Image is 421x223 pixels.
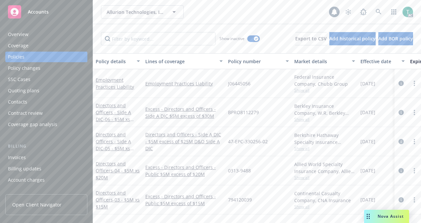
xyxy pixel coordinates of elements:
[378,35,413,42] span: Add BOR policy
[225,53,292,69] button: Policy number
[228,109,259,116] span: BPRO8112279
[294,73,355,87] div: Federal Insurance Company, Chubb Group
[5,29,87,40] a: Overview
[360,167,375,174] span: [DATE]
[107,9,164,16] span: Allurion Technologies, Inc.
[357,5,370,19] a: Report a Bug
[5,152,87,163] a: Invoices
[410,196,418,204] a: more
[329,35,376,42] span: Add historical policy
[5,85,87,96] a: Quoting plans
[360,196,375,203] span: [DATE]
[101,32,215,45] input: Filter by keyword...
[96,131,131,158] a: Directors and Officers - Side A DIC
[329,32,376,45] button: Add historical policy
[5,119,87,130] a: Coverage gap analysis
[8,152,26,163] div: Invoices
[28,9,49,15] span: Accounts
[294,132,355,146] div: Berkshire Hathaway Specialty Insurance Company, Berkshire Hathaway Specialty Insurance
[402,7,413,17] img: photo
[397,196,405,204] a: circleInformation
[96,197,140,210] span: - 03 - $5M xs $15M
[145,131,223,152] a: Directors and Officers - Side A DIC - $5M excess of $25M D&O Side A DIC
[101,5,184,19] button: Allurion Technologies, Inc.
[145,193,223,207] a: Excess - Directors and Officers - Public $5M excess of $15M
[8,186,47,197] div: Installment plans
[5,40,87,51] a: Coverage
[294,146,355,151] span: Show all
[93,53,143,69] button: Policy details
[5,3,87,21] a: Accounts
[96,102,131,129] a: Directors and Officers - Side A DIC
[96,190,140,210] a: Directors and Officers
[8,163,41,174] div: Billing updates
[360,138,375,145] span: [DATE]
[5,97,87,107] a: Contacts
[372,5,385,19] a: Search
[145,80,223,87] a: Employment Practices Liability
[228,80,251,87] span: J06445056
[378,213,404,219] span: Nova Assist
[96,77,134,90] a: Employment Practices Liability
[387,5,400,19] a: Switch app
[294,204,355,209] span: Show all
[5,143,87,150] div: Billing
[228,167,251,174] span: 0313-9488
[5,52,87,62] a: Policies
[145,106,223,119] a: Excess - Directors and Officers - Side A DIC $5M excess of $30M
[5,175,87,185] a: Account charges
[410,79,418,87] a: more
[294,103,355,116] div: Berkley Insurance Company, W.R. Berkley Corporation
[5,74,87,85] a: SSC Cases
[96,167,140,181] span: - 04 - $5M xs $20M
[410,109,418,116] a: more
[294,190,355,204] div: Continental Casualty Company, CNA Insurance
[96,116,134,129] span: - 06 - $5M xs $30M
[219,36,245,41] span: Show inactive
[5,186,87,197] a: Installment plans
[294,161,355,175] div: Allied World Specialty Insurance Company, Allied World Assurance Company (AWAC)
[358,53,407,69] button: Effective date
[145,164,223,178] a: Excess - Directors and Officers - Public $5M excess of $20M
[295,32,327,45] button: Export to CSV
[378,32,413,45] button: Add BOR policy
[96,58,133,65] div: Policy details
[360,109,375,116] span: [DATE]
[292,53,358,69] button: Market details
[8,85,39,96] div: Quoting plans
[5,163,87,174] a: Billing updates
[8,175,45,185] div: Account charges
[8,119,57,130] div: Coverage gap analysis
[360,80,375,87] span: [DATE]
[364,210,372,223] div: Drag to move
[397,138,405,146] a: circleInformation
[228,196,252,203] span: 794120039
[360,58,398,65] div: Effective date
[364,210,409,223] button: Nova Assist
[294,58,348,65] div: Market details
[228,58,282,65] div: Policy number
[96,160,140,181] a: Directors and Officers
[294,87,355,93] span: Show all
[342,5,355,19] a: Stop snowing
[8,97,27,107] div: Contacts
[294,175,355,180] span: Show all
[8,74,30,85] div: SSC Cases
[397,109,405,116] a: circleInformation
[228,138,268,145] span: 47-EPC-330256-02
[8,29,28,40] div: Overview
[397,79,405,87] a: circleInformation
[8,63,40,73] div: Policy changes
[295,35,327,42] span: Export to CSV
[145,58,215,65] div: Lines of coverage
[5,108,87,118] a: Contract review
[397,167,405,175] a: circleInformation
[8,52,24,62] div: Policies
[96,145,134,158] span: - 05 - $5M xs $25M
[143,53,225,69] button: Lines of coverage
[294,116,355,122] span: Show all
[12,201,62,208] span: Open Client Navigator
[410,138,418,146] a: more
[5,63,87,73] a: Policy changes
[410,167,418,175] a: more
